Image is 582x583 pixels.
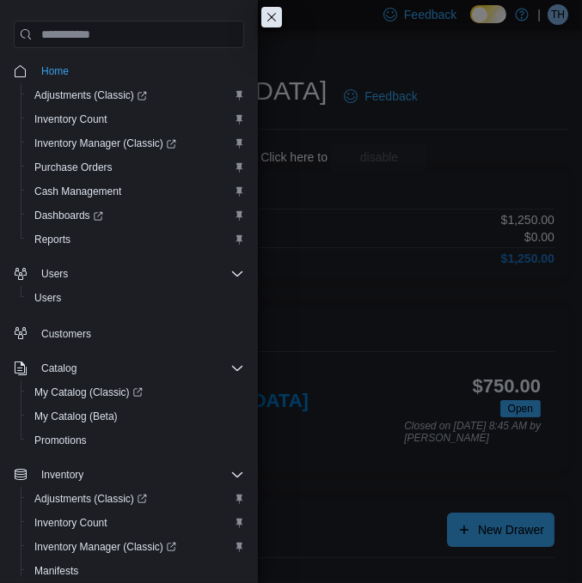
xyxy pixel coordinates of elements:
span: Home [34,60,244,82]
a: My Catalog (Classic) [28,382,150,403]
span: Manifests [28,561,244,581]
span: Cash Management [34,185,121,198]
span: Inventory Count [34,516,107,530]
button: My Catalog (Beta) [21,404,251,428]
span: Customers [34,322,244,343]
a: My Catalog (Classic) [21,380,251,404]
span: Reports [34,233,70,246]
a: Users [28,288,68,308]
span: Reports [28,229,244,250]
a: Reports [28,229,77,250]
a: Adjustments (Classic) [28,489,154,509]
button: Manifests [21,559,251,583]
span: Manifests [34,564,78,578]
span: Purchase Orders [34,161,113,174]
span: Inventory Count [34,112,107,126]
button: Users [34,264,75,284]
a: Dashboards [21,203,251,228]
span: Inventory Manager (Classic) [34,137,176,150]
button: Purchase Orders [21,155,251,179]
span: Promotions [34,434,87,447]
button: Inventory Count [21,511,251,535]
a: Customers [34,324,98,344]
span: Inventory Manager (Classic) [28,133,244,154]
span: Adjustments (Classic) [28,489,244,509]
a: Adjustments (Classic) [21,487,251,511]
button: Inventory Count [21,107,251,131]
span: Cash Management [28,181,244,202]
span: Inventory Count [28,513,244,533]
a: Cash Management [28,181,128,202]
a: Adjustments (Classic) [21,83,251,107]
a: Inventory Manager (Classic) [21,535,251,559]
span: Adjustments (Classic) [28,85,244,106]
a: Inventory Count [28,109,114,130]
span: Inventory [34,465,244,485]
span: My Catalog (Classic) [28,382,244,403]
nav: Complex example [14,52,244,576]
a: My Catalog (Beta) [28,406,125,427]
span: Inventory Manager (Classic) [28,537,244,557]
span: Users [34,264,244,284]
button: Promotions [21,428,251,452]
span: Users [41,267,68,281]
span: Users [34,291,61,305]
a: Inventory Manager (Classic) [21,131,251,155]
button: Home [7,58,251,83]
span: Purchase Orders [28,157,244,178]
span: My Catalog (Beta) [34,410,118,423]
span: Promotions [28,430,244,451]
span: Inventory Count [28,109,244,130]
a: Inventory Count [28,513,114,533]
button: Users [21,286,251,310]
button: Catalog [34,358,83,379]
span: Adjustments (Classic) [34,88,147,102]
span: Adjustments (Classic) [34,492,147,506]
a: Adjustments (Classic) [28,85,154,106]
a: Manifests [28,561,85,581]
a: Promotions [28,430,94,451]
button: Cash Management [21,179,251,203]
span: My Catalog (Beta) [28,406,244,427]
button: Customers [7,320,251,345]
a: Purchase Orders [28,157,119,178]
span: Inventory [41,468,83,482]
button: Reports [21,228,251,252]
a: Dashboards [28,205,110,226]
span: Customers [41,327,91,341]
a: Home [34,61,76,82]
button: Inventory [34,465,90,485]
span: Dashboards [34,209,103,222]
span: Home [41,64,69,78]
button: Catalog [7,356,251,380]
span: Catalog [34,358,244,379]
span: Catalog [41,361,77,375]
span: Dashboards [28,205,244,226]
a: Inventory Manager (Classic) [28,537,183,557]
span: Inventory Manager (Classic) [34,540,176,554]
button: Close this dialog [261,7,282,27]
span: My Catalog (Classic) [34,386,143,399]
button: Inventory [7,463,251,487]
span: Users [28,288,244,308]
button: Users [7,262,251,286]
a: Inventory Manager (Classic) [28,133,183,154]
